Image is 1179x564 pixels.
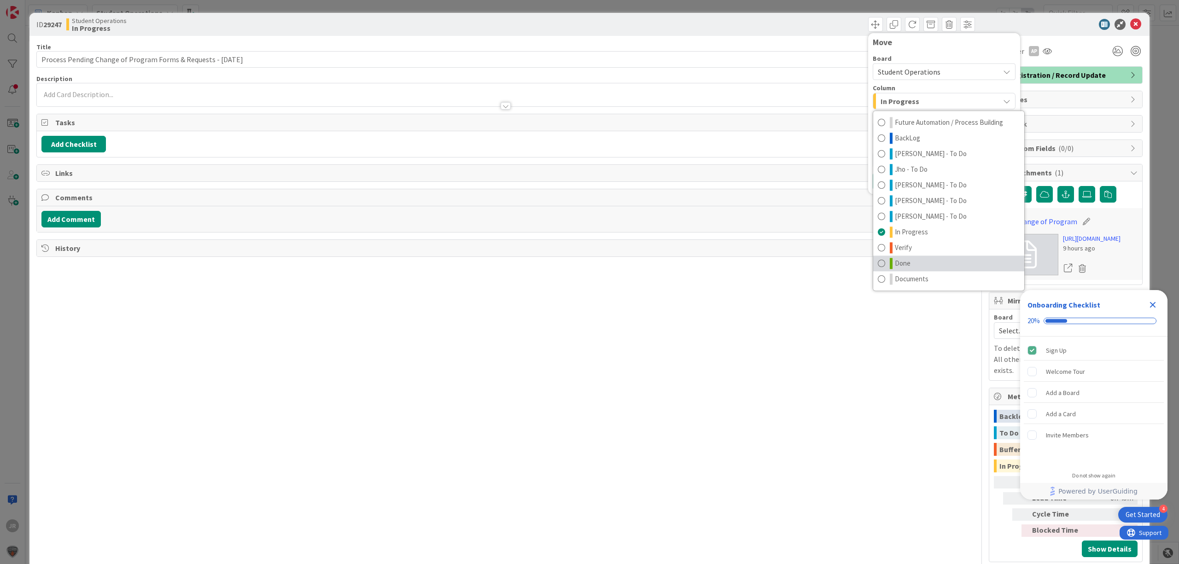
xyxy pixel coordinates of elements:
[873,162,1024,177] a: Jho - To Do
[873,38,1016,47] div: Move
[1020,483,1167,500] div: Footer
[1126,510,1160,519] div: Get Started
[999,426,1110,439] div: To Do
[873,85,895,91] span: Column
[873,115,1024,130] a: Future Automation / Process Building
[1024,425,1164,445] div: Invite Members is incomplete.
[873,130,1024,146] a: BackLog
[873,93,1016,110] button: In Progress
[895,273,928,285] span: Documents
[895,148,967,159] span: [PERSON_NAME] - To Do
[999,410,1123,423] div: Backlog
[1008,70,1126,81] span: Registration / Record Update
[1046,387,1080,398] div: Add a Board
[41,136,106,152] button: Add Checklist
[873,193,1024,209] a: [PERSON_NAME] - To Do
[1020,337,1167,466] div: Checklist items
[41,211,101,227] button: Add Comment
[994,343,1138,376] p: To delete a mirror card, just delete the card. All other mirrored cards will continue to exists.
[36,19,62,30] span: ID
[881,95,919,107] span: In Progress
[1008,391,1126,402] span: Metrics
[1027,317,1040,325] div: 20%
[873,177,1024,193] a: [PERSON_NAME] - To Do
[1008,143,1126,154] span: Custom Fields
[1086,508,1133,521] div: 27m
[1046,430,1089,441] div: Invite Members
[55,243,957,254] span: History
[36,43,51,51] label: Title
[1046,408,1076,419] div: Add a Card
[72,17,127,24] span: Student Operations
[895,133,920,144] span: BackLog
[1025,483,1163,500] a: Powered by UserGuiding
[1058,144,1074,153] span: ( 0/0 )
[1008,118,1126,129] span: Block
[1072,472,1115,479] div: Do not show again
[1027,299,1100,310] div: Onboarding Checklist
[1046,345,1067,356] div: Sign Up
[1046,366,1085,377] div: Welcome Tour
[1027,317,1160,325] div: Checklist progress: 20%
[1024,404,1164,424] div: Add a Card is incomplete.
[1086,524,1133,537] div: 0m
[873,209,1024,224] a: [PERSON_NAME] - To Do
[873,224,1024,240] a: In Progress
[1024,340,1164,360] div: Sign Up is complete.
[1008,295,1126,306] span: Mirrors
[895,258,911,269] span: Done
[994,314,1013,320] span: Board
[1008,167,1126,178] span: Attachments
[55,192,957,203] span: Comments
[895,180,967,191] span: [PERSON_NAME] - To Do
[1063,244,1121,253] div: 9 hours ago
[72,24,127,32] b: In Progress
[1032,524,1083,537] div: Blocked Time
[895,242,912,253] span: Verify
[1082,541,1138,557] button: Show Details
[43,20,62,29] b: 29247
[1024,383,1164,403] div: Add a Board is incomplete.
[895,117,1003,128] span: Future Automation / Process Building
[873,55,892,62] span: Board
[895,227,928,238] span: In Progress
[1063,262,1073,274] a: Open
[1145,297,1160,312] div: Close Checklist
[1118,507,1167,523] div: Open Get Started checklist, remaining modules: 4
[1024,361,1164,382] div: Welcome Tour is incomplete.
[36,51,975,68] input: type card name here...
[1029,46,1039,56] div: AP
[55,117,957,128] span: Tasks
[873,146,1024,162] a: [PERSON_NAME] - To Do
[873,240,1024,256] a: Verify
[873,256,1024,271] a: Done
[1063,234,1121,244] a: [URL][DOMAIN_NAME]
[1015,216,1077,227] a: Change of Program
[895,211,967,222] span: [PERSON_NAME] - To Do
[1032,508,1083,521] div: Cycle Time
[36,75,72,83] span: Description
[878,67,940,76] span: Student Operations
[895,195,967,206] span: [PERSON_NAME] - To Do
[873,271,1024,287] a: Documents
[19,1,42,12] span: Support
[1159,505,1167,513] div: 4
[999,459,1120,472] div: In Progress
[999,443,1123,456] div: Buffer
[873,110,1025,291] div: In Progress
[999,324,1117,337] span: Select...
[895,164,928,175] span: Jho - To Do
[1008,94,1126,105] span: Dates
[55,168,957,179] span: Links
[1058,486,1138,497] span: Powered by UserGuiding
[1020,290,1167,500] div: Checklist Container
[1055,168,1063,177] span: ( 1 )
